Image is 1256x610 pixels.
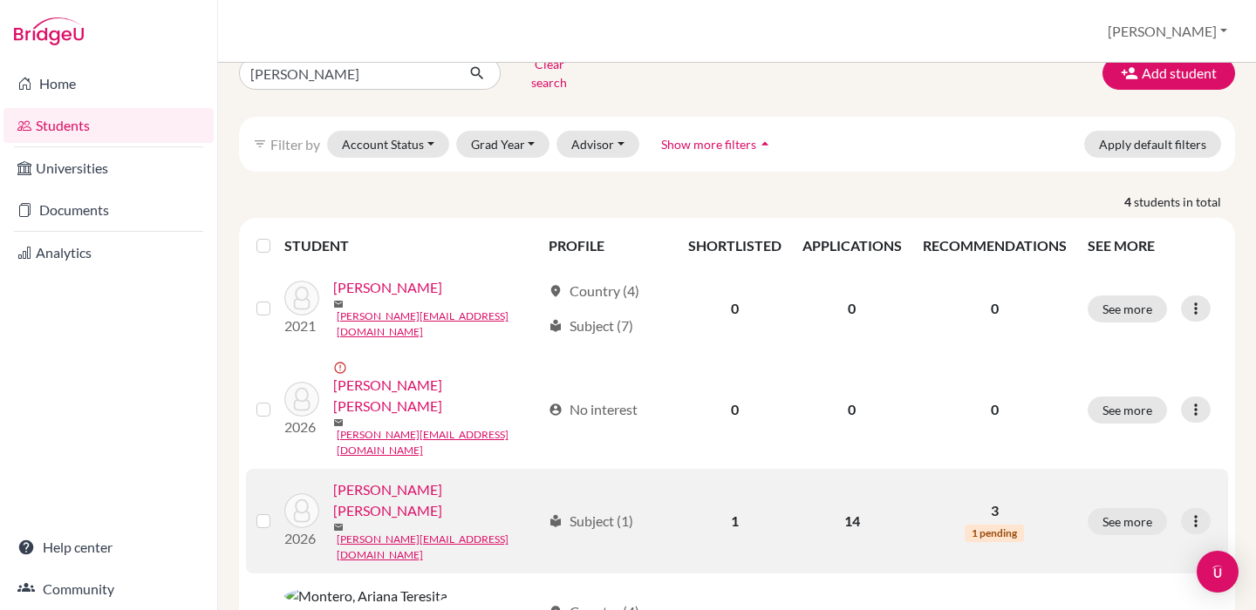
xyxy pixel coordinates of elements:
p: 2021 [284,315,319,336]
th: STUDENT [284,225,538,267]
button: See more [1088,508,1167,535]
button: Add student [1102,57,1235,90]
span: 1 pending [965,525,1024,542]
a: Universities [3,151,214,186]
span: local_library [549,319,563,333]
img: Bridge-U [14,17,84,45]
td: 1 [678,469,792,573]
a: Help center [3,530,214,565]
p: 2026 [284,528,319,549]
span: mail [333,299,344,309]
td: 0 [792,350,912,469]
p: 3 [923,500,1067,521]
button: Advisor [556,131,639,158]
th: RECOMMENDATIONS [912,225,1077,267]
a: Home [3,66,214,101]
p: 0 [923,399,1067,420]
img: Ayala, Ariana Gabriela [284,281,319,315]
img: Montero, Ariana Teresita [284,586,447,607]
span: students in total [1134,193,1235,211]
button: Account Status [327,131,449,158]
a: [PERSON_NAME] [PERSON_NAME] [333,375,541,417]
strong: 4 [1124,193,1134,211]
a: [PERSON_NAME] [333,277,442,298]
a: Analytics [3,235,214,270]
img: González Montes, Ariana [284,493,319,528]
span: local_library [549,514,563,528]
span: account_circle [549,403,563,417]
button: See more [1088,396,1167,424]
a: [PERSON_NAME][EMAIL_ADDRESS][DOMAIN_NAME] [337,532,541,563]
div: Subject (7) [549,315,633,336]
button: Clear search [501,51,597,96]
input: Find student by name... [239,57,455,90]
th: SHORTLISTED [678,225,792,267]
td: 14 [792,469,912,573]
td: 0 [678,267,792,350]
p: 0 [923,298,1067,319]
td: 0 [678,350,792,469]
a: [PERSON_NAME][EMAIL_ADDRESS][DOMAIN_NAME] [337,308,541,340]
a: Community [3,572,214,607]
span: location_on [549,284,563,298]
span: Show more filters [661,137,756,152]
span: Filter by [270,136,320,152]
button: Show more filtersarrow_drop_up [646,131,788,158]
div: Subject (1) [549,511,633,532]
button: Apply default filters [1084,131,1221,158]
button: [PERSON_NAME] [1100,15,1235,48]
a: Documents [3,193,214,227]
a: [PERSON_NAME][EMAIL_ADDRESS][DOMAIN_NAME] [337,427,541,458]
i: arrow_drop_up [756,135,774,152]
span: error_outline [333,361,351,375]
div: Country (4) [549,281,639,302]
i: filter_list [253,137,267,151]
a: Students [3,108,214,143]
div: No interest [549,399,638,420]
span: mail [333,417,344,428]
button: Grad Year [456,131,550,158]
img: Figueroa Valle, Ariana Elizabeth [284,382,319,417]
p: 2026 [284,417,319,437]
a: [PERSON_NAME] [PERSON_NAME] [333,479,541,521]
th: SEE MORE [1077,225,1228,267]
div: Open Intercom Messenger [1197,551,1239,593]
td: 0 [792,267,912,350]
th: PROFILE [538,225,678,267]
span: mail [333,522,344,532]
th: APPLICATIONS [792,225,912,267]
button: See more [1088,295,1167,322]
